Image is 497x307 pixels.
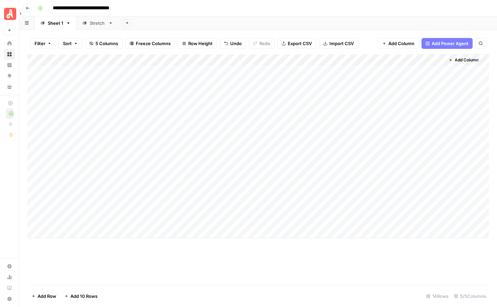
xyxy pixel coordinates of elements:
[422,38,473,49] button: Add Power Agent
[249,38,275,49] button: Redo
[4,261,15,272] a: Settings
[30,38,56,49] button: Filter
[388,40,414,47] span: Add Column
[4,60,15,71] a: Insights
[178,38,217,49] button: Row Height
[70,293,98,300] span: Add 10 Rows
[455,57,478,63] span: Add Column
[63,40,72,47] span: Sort
[230,40,242,47] span: Undo
[4,49,15,60] a: Browse
[4,5,15,22] button: Workspace: Angi
[48,20,63,26] div: Sheet 1
[77,16,119,30] a: Stretch
[4,272,15,283] a: Usage
[446,56,481,64] button: Add Column
[4,283,15,293] a: Learning Hub
[259,40,270,47] span: Redo
[4,8,16,20] img: Angi Logo
[188,40,213,47] span: Row Height
[319,38,358,49] button: Import CSV
[125,38,175,49] button: Freeze Columns
[35,40,45,47] span: Filter
[136,40,171,47] span: Freeze Columns
[424,291,451,302] div: 14 Rows
[277,38,316,49] button: Export CSV
[288,40,312,47] span: Export CSV
[60,291,102,302] button: Add 10 Rows
[90,20,106,26] div: Stretch
[4,293,15,304] button: Help + Support
[35,16,77,30] a: Sheet 1
[378,38,419,49] button: Add Column
[4,71,15,81] a: Opportunities
[451,291,489,302] div: 5/5 Columns
[95,40,118,47] span: 5 Columns
[432,40,469,47] span: Add Power Agent
[27,291,60,302] button: Add Row
[220,38,246,49] button: Undo
[38,293,56,300] span: Add Row
[85,38,123,49] button: 5 Columns
[329,40,354,47] span: Import CSV
[4,38,15,49] a: Home
[59,38,82,49] button: Sort
[4,81,15,92] a: Your Data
